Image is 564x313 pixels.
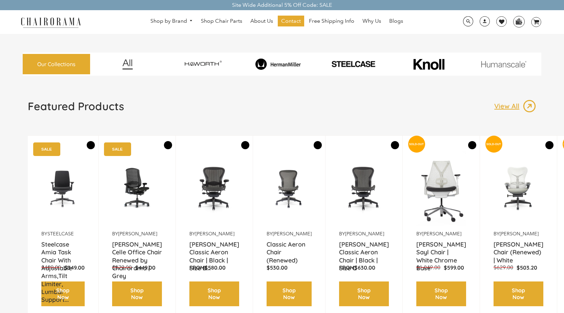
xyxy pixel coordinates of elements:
a: [PERSON_NAME] [345,231,384,237]
h1: Featured Products [28,99,124,113]
span: $629.00 [494,264,513,271]
text: SOLD-OUT [486,142,501,146]
a: Free Shipping Info [306,16,358,26]
button: Add to Wishlist [87,141,95,149]
a: View All [494,99,536,113]
p: by [267,231,312,237]
a: [PERSON_NAME] Celle Office Chair Renewed by Chairorama | Grey [112,240,162,257]
a: Herman Miller Classic Aeron Chair | Black | Size B (Renewed) - chairorama Herman Miller Classic A... [189,146,239,231]
button: Add to Wishlist [314,141,322,149]
img: Mirra Chair (Renewed) | White - chairorama [494,146,543,231]
img: image_13.png [523,99,536,113]
p: by [339,231,389,237]
img: image_10_1.png [398,58,459,71]
a: Herman Miller Sayl Chair | White Chrome Base - chairorama Herman Miller Sayl Chair | White Chrome... [416,146,466,231]
a: [PERSON_NAME] Classic Aeron Chair | Black | Size B... [189,240,239,257]
span: $503.20 [517,264,537,271]
a: Featured Products [28,99,124,118]
img: WhatsApp_Image_2024-07-12_at_16.23.01.webp [514,16,524,26]
p: by [494,231,543,237]
a: Shop Now [189,281,239,307]
img: Herman Miller Celle Office Chair Renewed by Chairorama | Grey - chairorama [112,146,162,231]
nav: DesktopNavigation [113,16,440,28]
a: Shop Now [339,281,389,307]
p: by [416,231,466,237]
a: [PERSON_NAME] Chair (Renewed) | White [494,240,543,257]
a: Herman Miller Classic Aeron Chair | Black | Size C - chairorama Herman Miller Classic Aeron Chair... [339,146,389,231]
a: Contact [278,16,304,26]
text: SALE [41,147,51,151]
a: [PERSON_NAME] [273,231,312,237]
a: Amia Chair by chairorama.com Renewed Amia Chair chairorama.com [41,146,85,231]
span: Free Shipping Info [309,18,354,25]
span: Blogs [389,18,403,25]
img: Herman Miller Classic Aeron Chair | Black | Size C - chairorama [339,146,389,231]
a: [PERSON_NAME] [195,231,234,237]
button: Add to Wishlist [164,141,172,149]
p: View All [494,102,523,111]
a: Shop Now [494,281,543,307]
img: Classic Aeron Chair (Renewed) - chairorama [267,146,312,231]
span: $489.00 [41,264,61,271]
img: PHOTO-2024-07-09-00-53-10-removebg-preview.png [317,60,390,69]
a: [PERSON_NAME] [422,231,461,237]
span: $530.00 [267,264,288,271]
a: Shop Now [267,281,312,307]
button: Add to Wishlist [391,141,399,149]
button: Add to Wishlist [545,141,553,149]
text: SALE [112,147,122,151]
a: Shop Now [416,281,466,307]
text: SOLD-OUT [409,142,424,146]
a: Shop Now [112,281,162,307]
img: Amia Chair by chairorama.com [41,146,85,231]
p: by [189,231,239,237]
span: Shop Chair Parts [201,18,242,25]
a: Steelcase [47,231,74,237]
p: by [41,231,85,237]
img: Herman Miller Classic Aeron Chair | Black | Size B (Renewed) - chairorama [189,146,239,231]
p: From [189,264,239,271]
p: by [112,231,162,237]
a: [PERSON_NAME] [500,231,539,237]
span: $1,049.00 [416,264,440,271]
a: About Us [247,16,276,26]
img: chairorama [17,16,85,28]
img: image_7_14f0750b-d084-457f-979a-a1ab9f6582c4.png [167,56,239,72]
p: From [339,264,389,271]
img: image_11.png [467,61,540,67]
a: Our Collections [23,54,90,75]
button: Add to Wishlist [241,141,249,149]
a: Herman Miller Celle Office Chair Renewed by Chairorama | Grey - chairorama Herman Miller Celle Of... [112,146,162,231]
a: Mirra Chair (Renewed) | White - chairorama Mirra Chair (Renewed) | White - chairorama [494,146,543,231]
span: $349.00 [64,264,85,271]
span: Why Us [362,18,381,25]
span: About Us [250,18,273,25]
img: image_8_173eb7e0-7579-41b4-bc8e-4ba0b8ba93e8.png [242,58,314,70]
a: Shop by Brand [147,16,196,26]
a: [PERSON_NAME] Classic Aeron Chair | Black | Size C [339,240,389,257]
a: Shop Now [41,281,85,307]
span: $879.00 [112,264,132,271]
a: Classic Aeron Chair (Renewed) - chairorama Classic Aeron Chair (Renewed) - chairorama [267,146,312,231]
a: Why Us [359,16,384,26]
a: [PERSON_NAME] Sayl Chair | White Chrome Base [416,240,466,257]
a: Classic Aeron Chair (Renewed) [267,240,312,257]
a: Steelcase Amia Task Chair With Adjustable Arms,Tilt Limiter, Lumbar Support... [41,240,85,257]
a: Shop Chair Parts [197,16,246,26]
span: $599.00 [444,264,464,271]
span: $630.00 [354,264,375,271]
button: Add to Wishlist [468,141,476,149]
img: Herman Miller Sayl Chair | White Chrome Base - chairorama [416,146,466,231]
img: image_12.png [109,59,146,70]
a: [PERSON_NAME] [118,231,157,237]
a: Blogs [386,16,406,26]
span: $449.00 [135,264,155,271]
span: $580.00 [205,264,226,271]
span: Contact [281,18,301,25]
